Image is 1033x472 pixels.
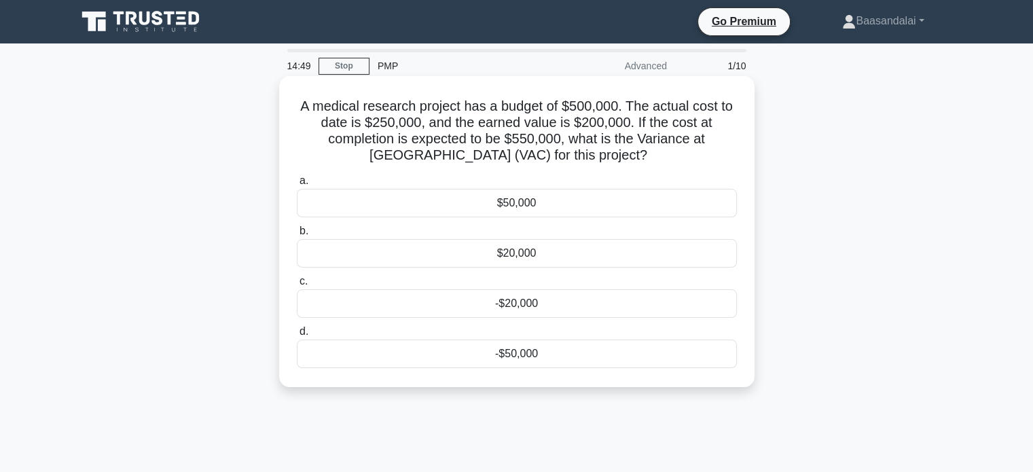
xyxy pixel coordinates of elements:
[297,189,737,217] div: $50,000
[297,289,737,318] div: -$20,000
[297,239,737,268] div: $20,000
[675,52,755,79] div: 1/10
[300,175,308,186] span: a.
[297,340,737,368] div: -$50,000
[279,52,319,79] div: 14:49
[810,7,956,35] a: Baasandalai
[369,52,556,79] div: PMP
[704,13,784,30] a: Go Premium
[319,58,369,75] a: Stop
[556,52,675,79] div: Advanced
[300,325,308,337] span: d.
[300,225,308,236] span: b.
[295,98,738,164] h5: A medical research project has a budget of $500,000. The actual cost to date is $250,000, and the...
[300,275,308,287] span: c.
